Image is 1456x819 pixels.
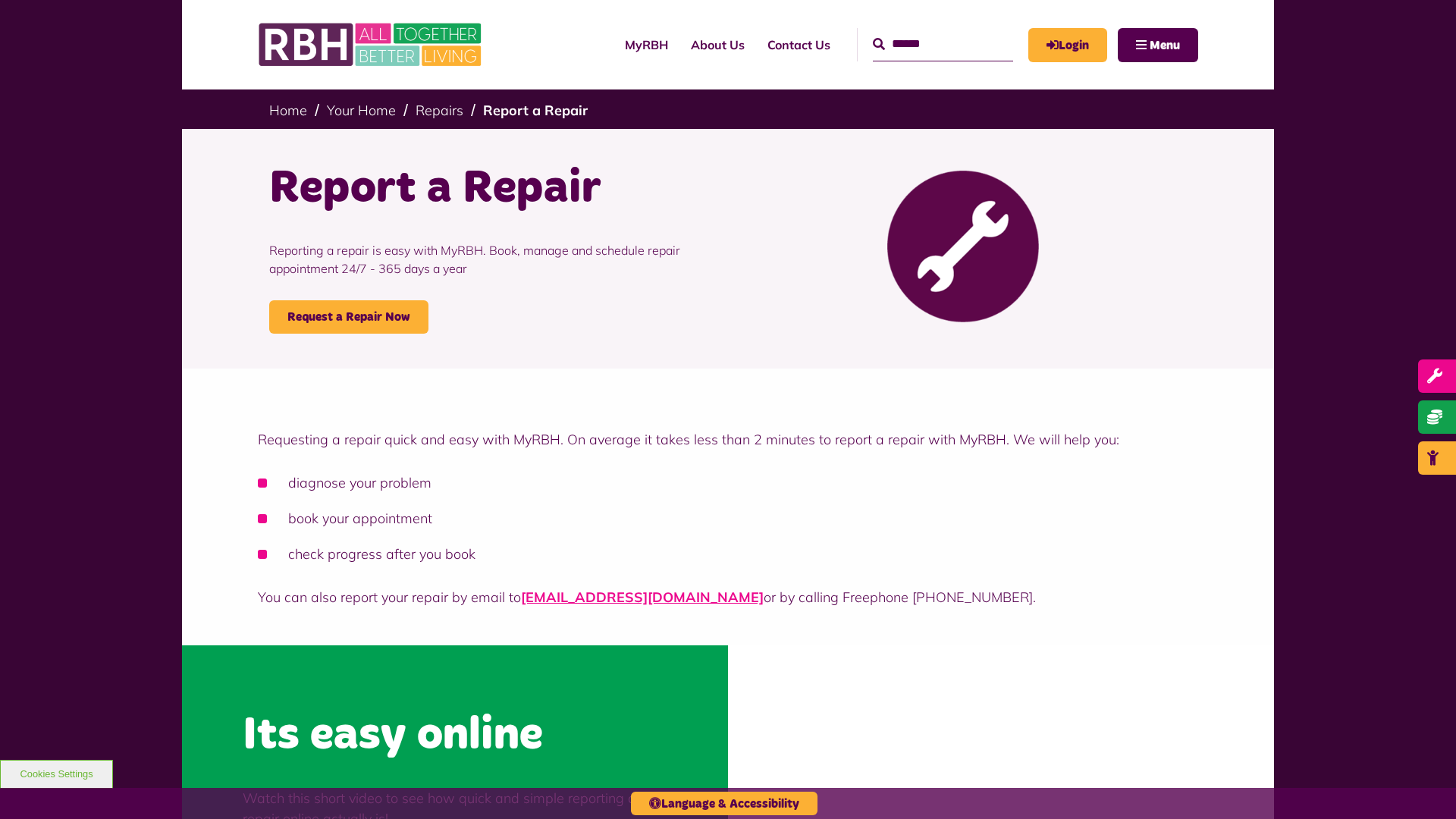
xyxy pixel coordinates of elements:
span: Menu [1150,39,1180,52]
button: Language & Accessibility [631,792,817,815]
a: Request a Repair Now [269,300,428,334]
a: Your Home [327,102,396,119]
p: Requesting a repair quick and easy with MyRBH. On average it takes less than 2 minutes to report ... [258,429,1198,450]
iframe: Netcall Web Assistant for live chat [1388,751,1456,819]
a: Report a Repair [483,102,588,119]
a: MyRBH [1028,28,1107,62]
button: Navigation [1118,28,1198,62]
li: book your appointment [258,508,1198,529]
a: Contact Us [756,24,842,65]
h1: Report a Repair [269,159,717,218]
img: Report Repair [887,171,1039,322]
h2: Its easy online [243,706,667,765]
li: check progress after you book [258,544,1198,564]
li: diagnose your problem [258,472,1198,493]
a: MyRBH [613,24,679,65]
p: You can also report your repair by email to or by calling Freephone [PHONE_NUMBER]. [258,587,1198,607]
a: [EMAIL_ADDRESS][DOMAIN_NAME] [521,588,764,606]
a: Home [269,102,307,119]
a: About Us [679,24,756,65]
a: Repairs [416,102,463,119]
img: RBH [258,15,485,74]
p: Reporting a repair is easy with MyRBH. Book, manage and schedule repair appointment 24/7 - 365 da... [269,218,717,300]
